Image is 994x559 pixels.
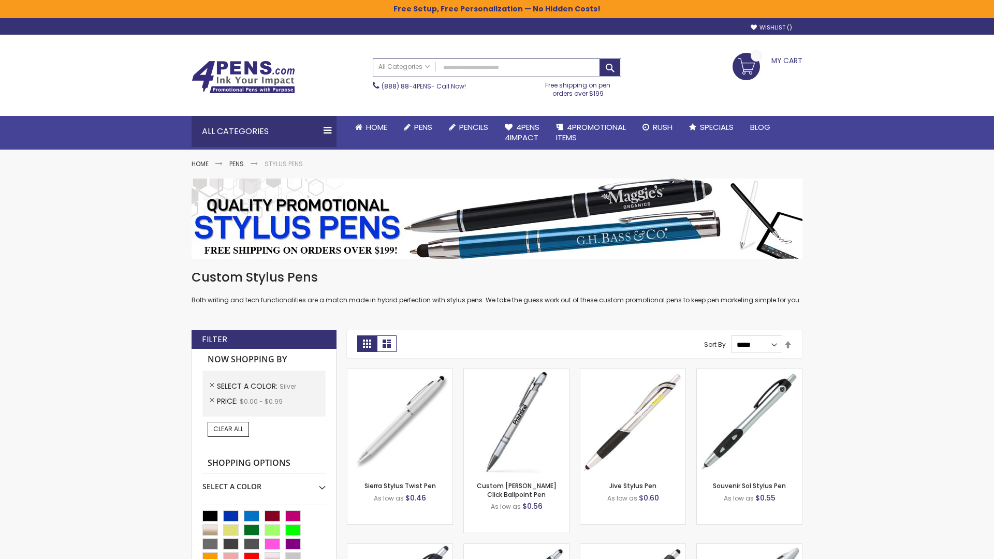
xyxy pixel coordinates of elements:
[382,82,466,91] span: - Call Now!
[459,122,488,133] span: Pencils
[374,494,404,503] span: As low as
[639,493,659,503] span: $0.60
[607,494,637,503] span: As low as
[208,422,249,436] a: Clear All
[496,116,548,150] a: 4Pens4impact
[609,481,656,490] a: Jive Stylus Pen
[347,369,452,377] a: Stypen-35-Silver
[202,334,227,345] strong: Filter
[366,122,387,133] span: Home
[373,58,435,76] a: All Categories
[697,369,802,377] a: Souvenir Sol Stylus Pen-Silver
[653,122,673,133] span: Rush
[697,543,802,552] a: Twist Highlighter-Pen Stylus Combo-Silver
[217,396,240,406] span: Price
[580,543,685,552] a: Souvenir® Emblem Stylus Pen-Silver
[441,116,496,139] a: Pencils
[192,61,295,94] img: 4Pens Custom Pens and Promotional Products
[580,369,685,377] a: Jive Stylus Pen-Silver
[700,122,734,133] span: Specials
[522,501,543,511] span: $0.56
[464,369,569,377] a: Custom Alex II Click Ballpoint Pen-Silver
[202,452,326,475] strong: Shopping Options
[713,481,786,490] a: Souvenir Sol Stylus Pen
[556,122,626,143] span: 4PROMOTIONAL ITEMS
[347,543,452,552] a: React Stylus Grip Pen-Silver
[192,179,802,259] img: Stylus Pens
[357,335,377,352] strong: Grid
[192,116,337,147] div: All Categories
[704,340,726,349] label: Sort By
[396,116,441,139] a: Pens
[382,82,431,91] a: (888) 88-4PENS
[505,122,539,143] span: 4Pens 4impact
[548,116,634,150] a: 4PROMOTIONALITEMS
[535,77,622,98] div: Free shipping on pen orders over $199
[240,397,283,406] span: $0.00 - $0.99
[192,269,802,305] div: Both writing and tech functionalities are a match made in hybrid perfection with stylus pens. We ...
[229,159,244,168] a: Pens
[464,543,569,552] a: Epiphany Stylus Pens-Silver
[265,159,303,168] strong: Stylus Pens
[414,122,432,133] span: Pens
[217,381,280,391] span: Select A Color
[750,122,770,133] span: Blog
[280,382,296,391] span: Silver
[491,502,521,511] span: As low as
[477,481,557,498] a: Custom [PERSON_NAME] Click Ballpoint Pen
[192,269,802,286] h1: Custom Stylus Pens
[213,424,243,433] span: Clear All
[347,116,396,139] a: Home
[202,474,326,492] div: Select A Color
[364,481,436,490] a: Sierra Stylus Twist Pen
[724,494,754,503] span: As low as
[347,369,452,474] img: Stypen-35-Silver
[202,349,326,371] strong: Now Shopping by
[697,369,802,474] img: Souvenir Sol Stylus Pen-Silver
[755,493,776,503] span: $0.55
[580,369,685,474] img: Jive Stylus Pen-Silver
[192,159,209,168] a: Home
[464,369,569,474] img: Custom Alex II Click Ballpoint Pen-Silver
[681,116,742,139] a: Specials
[742,116,779,139] a: Blog
[751,24,792,32] a: Wishlist
[378,63,430,71] span: All Categories
[634,116,681,139] a: Rush
[405,493,426,503] span: $0.46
